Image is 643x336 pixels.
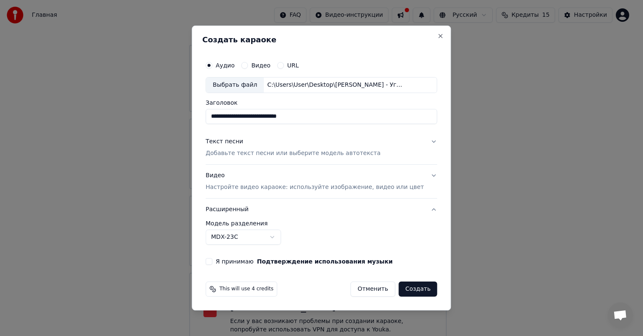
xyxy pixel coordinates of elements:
button: Расширенный [206,199,437,220]
label: URL [287,62,299,68]
div: Расширенный [206,220,437,251]
p: Добавьте текст песни или выберите модель автотекста [206,149,381,158]
label: Аудио [216,62,234,68]
button: ВидеоНастройте видео караоке: используйте изображение, видео или цвет [206,165,437,198]
label: Видео [251,62,270,68]
div: C:\Users\User\Desktop\[PERSON_NAME] - Угонщица (Минус) ([DOMAIN_NAME])_E_minor__bpm_134.mp3 [264,81,406,89]
label: Я принимаю [216,258,393,264]
button: Создать [399,282,437,297]
span: This will use 4 credits [219,286,273,292]
button: Текст песниДобавьте текст песни или выберите модель автотекста [206,131,437,164]
label: Модель разделения [206,220,437,226]
div: Текст песни [206,137,243,146]
div: Видео [206,171,424,191]
button: Я принимаю [257,258,393,264]
h2: Создать караоке [202,36,440,44]
p: Настройте видео караоке: используйте изображение, видео или цвет [206,183,424,191]
label: Заголовок [206,100,437,106]
button: Отменить [350,282,395,297]
div: Выбрать файл [206,78,264,93]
